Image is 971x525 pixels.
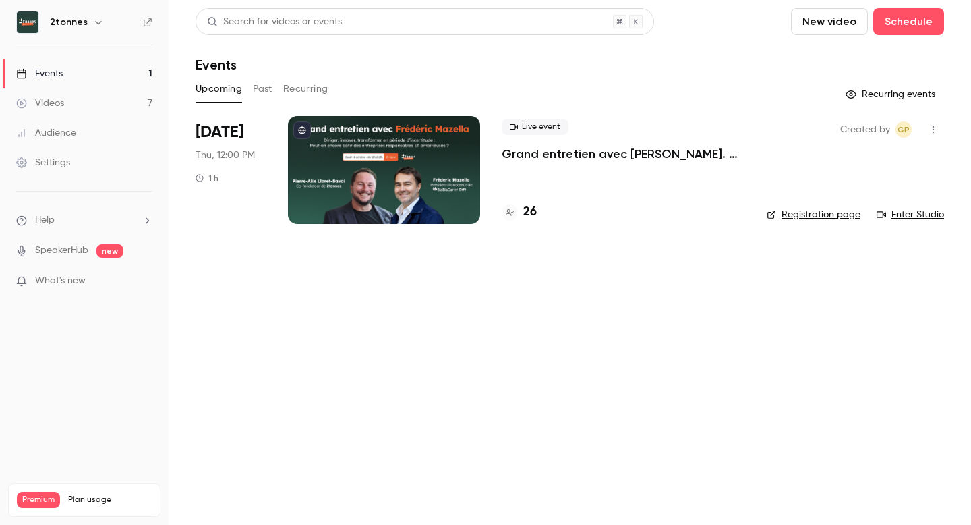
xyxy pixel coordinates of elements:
[791,8,868,35] button: New video
[502,146,745,162] a: Grand entretien avec [PERSON_NAME]. Diriger, innover, transformer en période d’incertitude : peut...
[523,203,537,221] h4: 26
[840,84,944,105] button: Recurring events
[767,208,860,221] a: Registration page
[253,78,272,100] button: Past
[196,116,266,224] div: Oct 16 Thu, 12:00 PM (Europe/Paris)
[196,57,237,73] h1: Events
[502,119,568,135] span: Live event
[16,126,76,140] div: Audience
[873,8,944,35] button: Schedule
[16,67,63,80] div: Events
[35,213,55,227] span: Help
[136,275,152,287] iframe: Noticeable Trigger
[840,121,890,138] span: Created by
[16,213,152,227] li: help-dropdown-opener
[17,492,60,508] span: Premium
[895,121,912,138] span: Gabrielle Piot
[898,121,910,138] span: GP
[50,16,88,29] h6: 2tonnes
[196,148,255,162] span: Thu, 12:00 PM
[16,96,64,110] div: Videos
[877,208,944,221] a: Enter Studio
[502,203,537,221] a: 26
[17,11,38,33] img: 2tonnes
[35,274,86,288] span: What's new
[196,121,243,143] span: [DATE]
[196,173,218,184] div: 1 h
[96,244,123,258] span: new
[68,495,152,505] span: Plan usage
[35,244,88,258] a: SpeakerHub
[196,78,242,100] button: Upcoming
[16,156,70,169] div: Settings
[283,78,328,100] button: Recurring
[207,15,342,29] div: Search for videos or events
